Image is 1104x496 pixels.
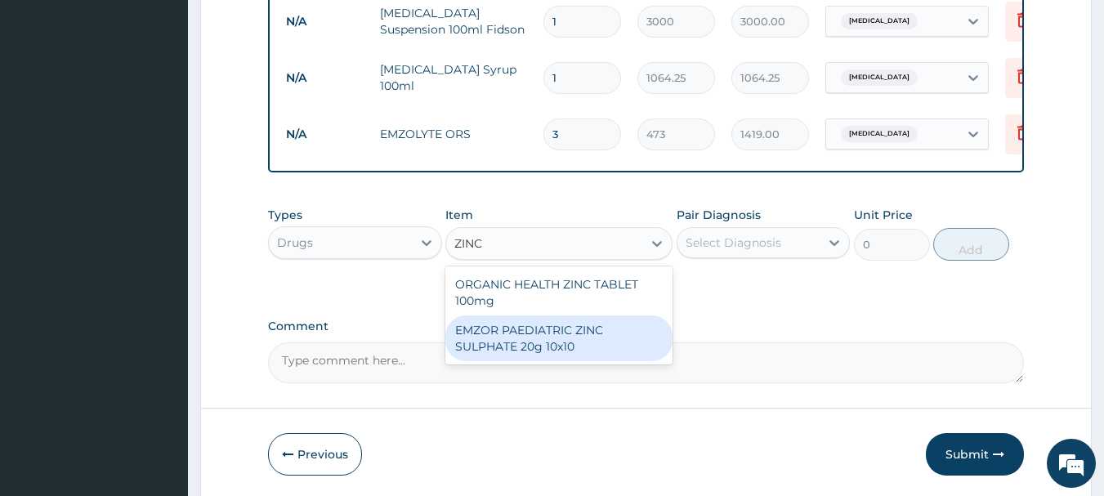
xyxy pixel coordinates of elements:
td: N/A [278,119,372,150]
label: Comment [268,319,1025,333]
button: Add [933,228,1009,261]
td: [MEDICAL_DATA] Syrup 100ml [372,53,535,102]
div: Select Diagnosis [686,235,781,251]
label: Pair Diagnosis [677,207,761,223]
button: Submit [926,433,1024,476]
span: [MEDICAL_DATA] [841,126,918,142]
span: [MEDICAL_DATA] [841,13,918,29]
td: N/A [278,7,372,37]
span: We're online! [95,145,226,311]
div: Minimize live chat window [268,8,307,47]
textarea: Type your message and hit 'Enter' [8,326,311,383]
label: Item [445,207,473,223]
div: Drugs [277,235,313,251]
label: Types [268,208,302,222]
label: Unit Price [854,207,913,223]
div: ORGANIC HEALTH ZINC TABLET 100mg [445,270,673,315]
button: Previous [268,433,362,476]
span: [MEDICAL_DATA] [841,69,918,86]
div: EMZOR PAEDIATRIC ZINC SULPHATE 20g 10x10 [445,315,673,361]
img: d_794563401_company_1708531726252_794563401 [30,82,66,123]
div: Chat with us now [85,92,275,113]
td: N/A [278,63,372,93]
td: EMZOLYTE ORS [372,118,535,150]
